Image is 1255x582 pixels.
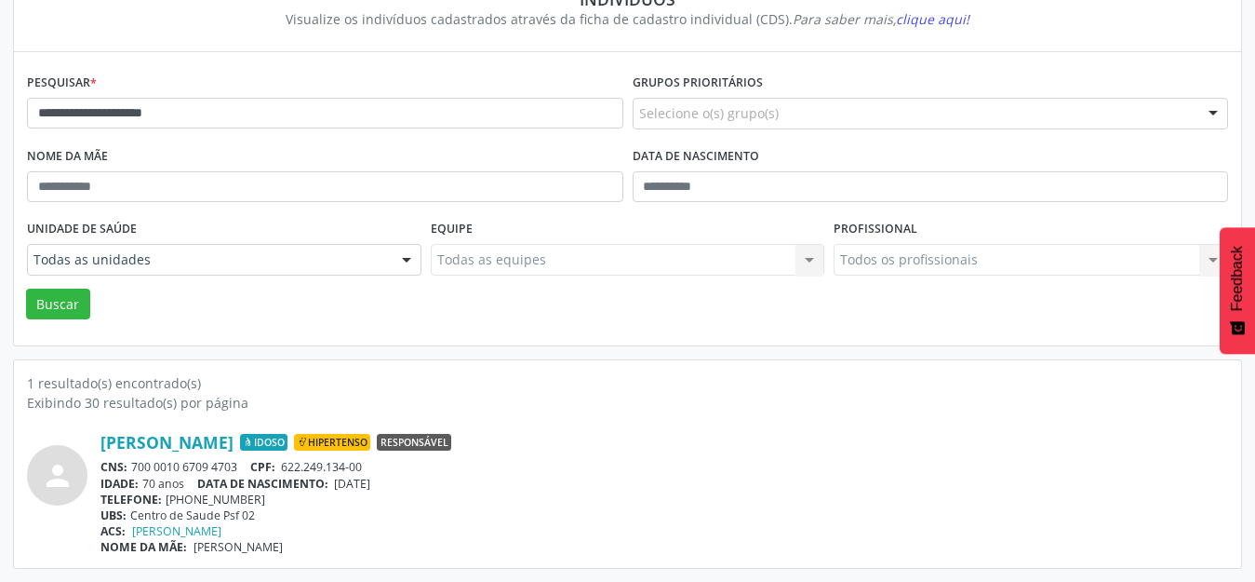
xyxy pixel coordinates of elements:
span: IDADE: [100,476,139,492]
label: Nome da mãe [27,142,108,171]
label: Unidade de saúde [27,215,137,244]
div: 700 0010 6709 4703 [100,459,1228,475]
label: Pesquisar [27,69,97,98]
span: 622.249.134-00 [281,459,362,475]
span: Hipertenso [294,434,370,451]
span: Responsável [377,434,451,451]
span: Selecione o(s) grupo(s) [639,103,779,123]
div: Centro de Saude Psf 02 [100,508,1228,523]
button: Buscar [26,289,90,320]
button: Feedback - Mostrar pesquisa [1220,227,1255,354]
span: TELEFONE: [100,492,162,508]
a: [PERSON_NAME] [100,432,234,453]
label: Equipe [431,215,473,244]
div: 1 resultado(s) encontrado(s) [27,373,1228,393]
a: [PERSON_NAME] [132,523,221,539]
span: [PERSON_NAME] [194,539,283,555]
span: clique aqui! [896,10,969,28]
span: Feedback [1229,246,1246,311]
div: [PHONE_NUMBER] [100,492,1228,508]
span: [DATE] [334,476,370,492]
span: ACS: [100,523,126,539]
span: NOME DA MÃE: [100,539,187,555]
label: Grupos prioritários [633,69,763,98]
div: Visualize os indivíduos cadastrados através da ficha de cadastro individual (CDS). [40,9,1215,29]
span: Todas as unidades [33,250,383,269]
span: CPF: [250,459,275,475]
div: Exibindo 30 resultado(s) por página [27,393,1228,413]
i: person [41,459,74,493]
i: Para saber mais, [793,10,969,28]
span: UBS: [100,508,127,523]
span: DATA DE NASCIMENTO: [197,476,328,492]
label: Data de nascimento [633,142,759,171]
span: Idoso [240,434,287,451]
span: CNS: [100,459,127,475]
div: 70 anos [100,476,1228,492]
label: Profissional [834,215,917,244]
